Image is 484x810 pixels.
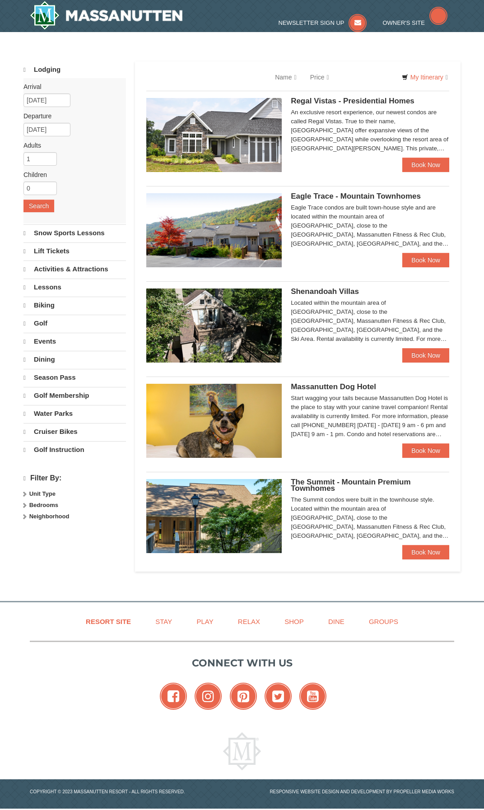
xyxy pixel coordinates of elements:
span: Owner's Site [382,19,425,26]
a: Cruiser Bikes [23,423,126,440]
img: 19219034-1-0eee7e00.jpg [146,479,282,553]
div: Eagle Trace condos are built town-house style and are located within the mountain area of [GEOGRA... [291,203,449,248]
a: Owner's Site [382,19,447,26]
a: Activities & Attractions [23,261,126,278]
a: Dine [317,611,356,632]
a: Lift Tickets [23,242,126,260]
label: Arrival [23,82,119,91]
span: Massanutten Dog Hotel [291,382,376,391]
a: Book Now [402,545,449,559]
a: Price [303,68,336,86]
div: The Summit condos were built in the townhouse style. Located within the mountain area of [GEOGRAP... [291,495,449,540]
a: Biking [23,297,126,314]
a: Groups [358,611,410,632]
label: Children [23,170,119,179]
span: The Summit - Mountain Premium Townhomes [291,478,410,493]
a: Name [268,68,303,86]
img: Massanutten Resort Logo [30,1,182,30]
p: Connect with us [30,656,454,670]
div: Located within the mountain area of [GEOGRAPHIC_DATA], close to the [GEOGRAPHIC_DATA], Massanutte... [291,298,449,344]
a: Water Parks [23,405,126,422]
a: Book Now [402,253,449,267]
strong: Unit Type [29,490,56,497]
img: 27428181-5-81c892a3.jpg [146,384,282,458]
img: Massanutten Resort Logo [223,732,261,770]
a: Resort Site [74,611,142,632]
a: Newsletter Sign Up [279,19,367,26]
span: Newsletter Sign Up [279,19,344,26]
a: Shop [273,611,315,632]
label: Adults [23,141,119,150]
a: Golf Instruction [23,441,126,458]
span: Eagle Trace - Mountain Townhomes [291,192,421,200]
span: Regal Vistas - Presidential Homes [291,97,414,105]
div: Start wagging your tails because Massanutten Dog Hotel is the place to stay with your canine trav... [291,394,449,439]
a: Book Now [402,158,449,172]
div: An exclusive resort experience, our newest condos are called Regal Vistas. True to their name, [G... [291,108,449,153]
a: Stay [144,611,183,632]
a: Lessons [23,279,126,296]
a: Responsive website design and development by Propeller Media Works [270,789,454,794]
a: Book Now [402,443,449,458]
a: Golf [23,315,126,332]
a: Relax [227,611,271,632]
a: Snow Sports Lessons [23,224,126,242]
label: Departure [23,112,119,121]
a: My Itinerary [396,70,454,84]
h4: Filter By: [23,474,126,483]
a: Dining [23,351,126,368]
img: 19219019-2-e70bf45f.jpg [146,289,282,363]
a: Events [23,333,126,350]
a: Lodging [23,61,126,78]
a: Play [185,611,224,632]
a: Massanutten Resort [30,1,182,30]
a: Book Now [402,348,449,363]
strong: Bedrooms [29,502,58,508]
a: Golf Membership [23,387,126,404]
button: Search [23,200,54,212]
p: Copyright © 2023 Massanutten Resort - All Rights Reserved. [23,788,242,795]
a: Season Pass [23,369,126,386]
strong: Neighborhood [29,513,70,520]
img: 19218991-1-902409a9.jpg [146,98,282,172]
img: 19218983-1-9b289e55.jpg [146,193,282,267]
span: Shenandoah Villas [291,287,359,296]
